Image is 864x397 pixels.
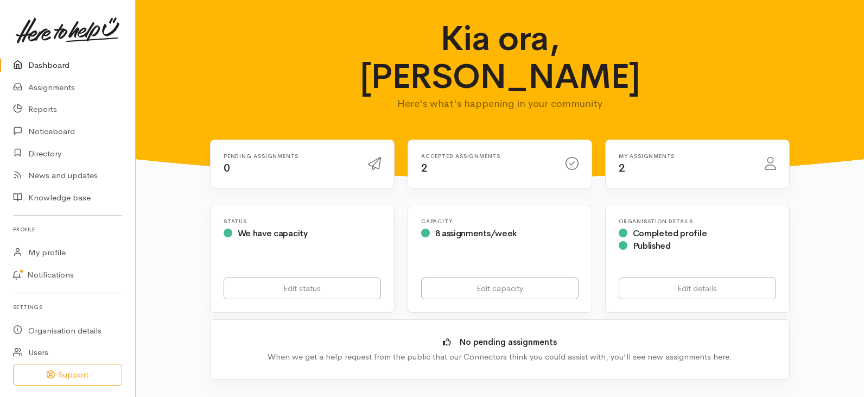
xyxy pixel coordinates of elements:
[460,337,557,347] b: No pending assignments
[619,153,752,159] h6: My assignments
[224,218,381,224] h6: Status
[224,278,381,300] a: Edit status
[421,218,579,224] h6: Capacity
[13,364,122,386] button: Support
[619,161,625,175] span: 2
[619,278,776,300] a: Edit details
[13,222,122,237] h6: Profile
[224,161,230,175] span: 0
[331,20,669,96] h1: Kia ora, [PERSON_NAME]
[421,278,579,300] a: Edit capacity
[227,351,773,363] div: When we get a help request from the public that our Connectors think you could assist with, you'l...
[633,228,707,239] span: Completed profile
[224,153,355,159] h6: Pending assignments
[331,96,669,111] p: Here's what's happening in your community
[435,228,517,239] span: 8 assignments/week
[619,218,776,224] h6: Organisation Details
[238,228,308,239] span: We have capacity
[421,153,552,159] h6: Accepted assignments
[633,240,671,251] span: Published
[13,300,122,314] h6: Settings
[421,161,428,175] span: 2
